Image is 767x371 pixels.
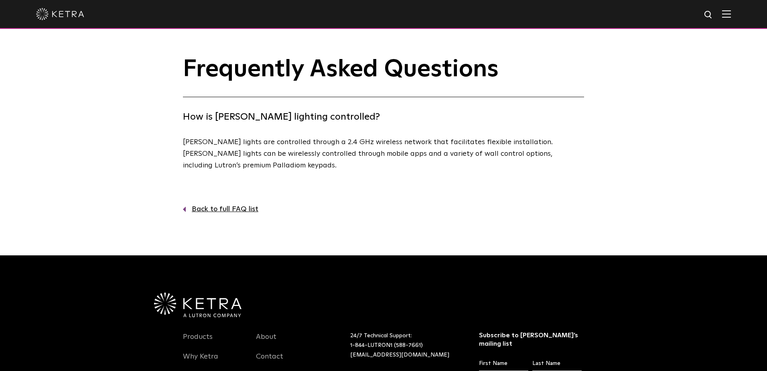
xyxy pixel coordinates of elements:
a: Products [183,332,213,351]
p: [PERSON_NAME] lights are controlled through a 2.4 GHz wireless network that facilitates flexible ... [183,137,580,171]
h3: Subscribe to [PERSON_NAME]’s mailing list [479,331,582,348]
a: Back to full FAQ list [183,204,584,215]
h4: How is [PERSON_NAME] lighting controlled? [183,109,584,124]
img: search icon [704,10,714,20]
h1: Frequently Asked Questions [183,56,584,97]
img: Ketra-aLutronCo_White_RGB [154,293,241,318]
p: 24/7 Technical Support: [350,331,459,360]
img: ketra-logo-2019-white [36,8,84,20]
a: About [256,332,276,351]
a: [EMAIL_ADDRESS][DOMAIN_NAME] [350,352,449,358]
a: 1-844-LUTRON1 (588-7661) [350,342,423,348]
img: Hamburger%20Nav.svg [722,10,731,18]
a: Contact [256,352,283,371]
a: Why Ketra [183,352,218,371]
